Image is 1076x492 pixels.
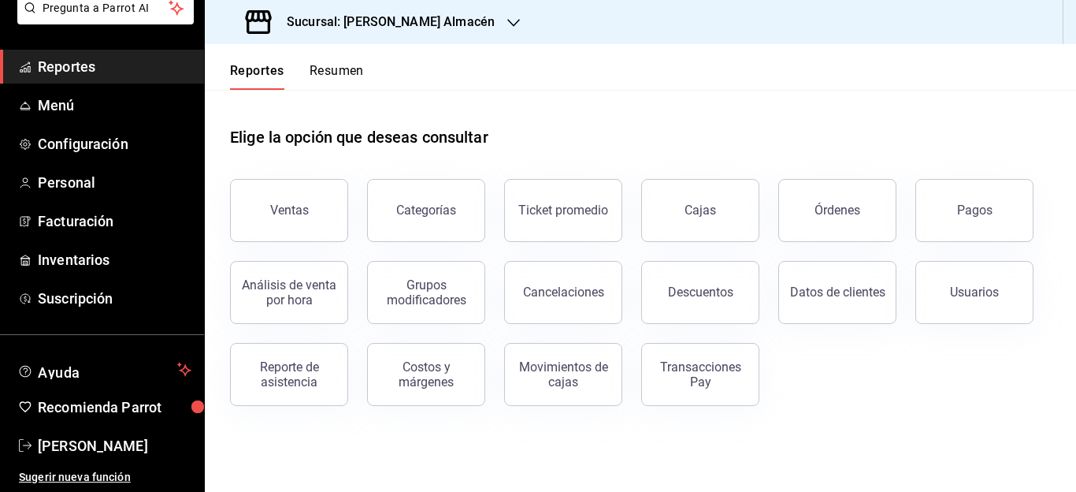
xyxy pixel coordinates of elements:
[38,360,171,379] span: Ayuda
[915,179,1033,242] button: Pagos
[11,11,194,28] a: Pregunta a Parrot AI
[38,249,191,270] span: Inventarios
[230,179,348,242] button: Ventas
[38,435,191,457] span: [PERSON_NAME]
[504,261,622,324] button: Cancelaciones
[274,13,495,32] h3: Sucursal: [PERSON_NAME] Almacén
[230,63,364,90] div: navigation tabs
[814,203,860,218] div: Órdenes
[950,285,999,300] div: Usuarios
[915,261,1033,324] button: Usuarios
[641,261,759,324] button: Descuentos
[641,179,759,242] button: Cajas
[19,469,191,486] span: Sugerir nueva función
[518,203,608,218] div: Ticket promedio
[240,360,338,389] div: Reporte de asistencia
[514,360,612,389] div: Movimientos de cajas
[790,285,885,300] div: Datos de clientes
[230,261,348,324] button: Análisis de venta por hora
[38,56,191,77] span: Reportes
[230,343,348,406] button: Reporte de asistencia
[957,203,993,218] div: Pagos
[230,125,488,149] h1: Elige la opción que deseas consultar
[38,133,191,155] span: Configuración
[270,203,309,218] div: Ventas
[240,278,338,307] div: Análisis de venta por hora
[377,360,475,389] div: Costos y márgenes
[778,179,896,242] button: Órdenes
[523,285,604,300] div: Cancelaciones
[651,360,749,389] div: Transacciones Pay
[38,397,191,418] span: Recomienda Parrot
[38,211,191,232] span: Facturación
[668,285,733,300] div: Descuentos
[367,261,485,324] button: Grupos modificadores
[367,343,485,406] button: Costos y márgenes
[310,63,364,90] button: Resumen
[504,343,622,406] button: Movimientos de cajas
[38,95,191,116] span: Menú
[38,288,191,309] span: Suscripción
[396,203,456,218] div: Categorías
[641,343,759,406] button: Transacciones Pay
[377,278,475,307] div: Grupos modificadores
[230,63,284,90] button: Reportes
[685,203,716,218] div: Cajas
[38,172,191,193] span: Personal
[504,179,622,242] button: Ticket promedio
[778,261,896,324] button: Datos de clientes
[367,179,485,242] button: Categorías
